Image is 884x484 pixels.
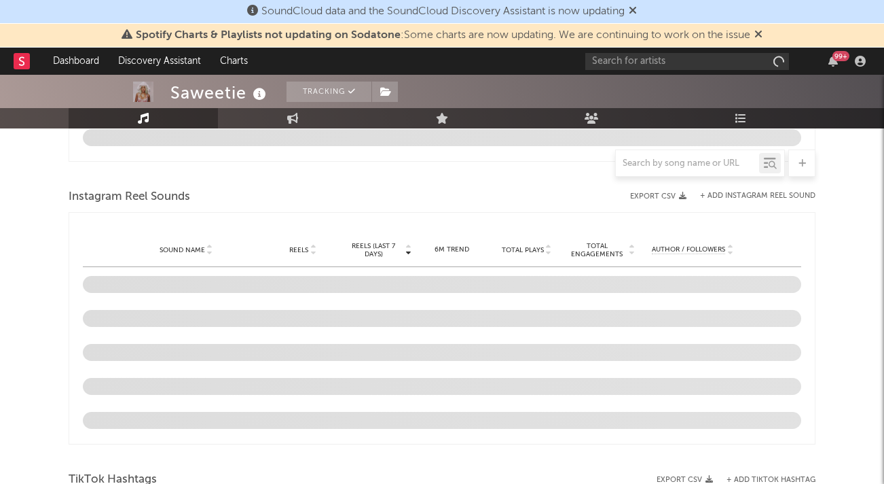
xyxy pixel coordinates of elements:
[713,477,815,484] button: + Add TikTok Hashtag
[344,242,403,258] span: Reels (last 7 days)
[828,56,838,67] button: 99+
[170,82,270,104] div: Saweetie
[630,192,686,201] button: Export CSV
[502,246,544,254] span: Total Plays
[69,189,190,205] span: Instagram Reel Sounds
[657,476,713,484] button: Export CSV
[686,192,815,200] div: + Add Instagram Reel Sound
[418,245,486,255] div: 6M Trend
[160,246,205,254] span: Sound Name
[568,242,627,258] span: Total Engagements
[629,6,637,17] span: Dismiss
[832,51,849,61] div: 99 +
[136,30,750,41] span: : Some charts are now updating. We are continuing to work on the issue
[109,48,210,75] a: Discovery Assistant
[210,48,257,75] a: Charts
[700,192,815,200] button: + Add Instagram Reel Sound
[754,30,762,41] span: Dismiss
[43,48,109,75] a: Dashboard
[585,53,789,70] input: Search for artists
[287,82,371,102] button: Tracking
[136,30,401,41] span: Spotify Charts & Playlists not updating on Sodatone
[726,477,815,484] button: + Add TikTok Hashtag
[289,246,308,254] span: Reels
[616,158,759,169] input: Search by song name or URL
[652,245,725,254] span: Author / Followers
[261,6,625,17] span: SoundCloud data and the SoundCloud Discovery Assistant is now updating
